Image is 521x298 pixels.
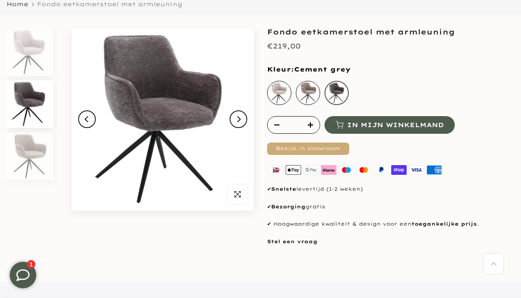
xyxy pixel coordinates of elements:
p: ✔ gratis [267,203,514,211]
button: Previous [78,110,96,128]
div: Cement grey [325,81,349,105]
iframe: toggle-frame [1,253,45,297]
span: Cement grey [294,65,351,74]
img: maestro [337,164,355,176]
img: apple pay [285,164,302,176]
img: Eetkamerstoel fondo sand [7,28,52,76]
span: In mijn winkelmand [347,122,444,128]
img: ideal [267,164,285,176]
div: Taupe [296,81,320,105]
button: In mijn winkelmand [325,116,455,134]
img: klarna [320,164,337,176]
div: €219,00 [267,40,301,53]
img: shopify pay [390,164,408,176]
div: Sand [267,81,291,105]
h1: Fondo eetkamerstoel met armleuning [267,28,514,35]
strong: Bezorging [271,204,306,210]
button: Next [230,110,247,128]
img: google pay [302,164,320,176]
strong: Snelste [271,186,296,192]
strong: toegankelijke prijs [412,221,477,227]
img: american express [425,164,443,176]
a: Stel een vraag [267,238,317,245]
img: paypal [373,164,390,176]
a: Bekijk in showroom [267,143,349,155]
img: master [355,164,373,176]
a: Terug naar boven [483,254,503,274]
span: Kleur: [267,65,351,73]
img: Eetkamerstoel fondo cement grey [72,28,254,211]
p: ✔ levertijd (1-2 weken) [267,185,514,194]
a: Home [7,1,28,7]
img: Eetkamerstoel Fondo taupe [7,132,52,180]
img: Eetkamerstoel fondo cement grey [7,80,52,128]
span: Fondo eetkamerstoel met armleuning [37,0,182,8]
img: visa [408,164,426,176]
p: ✔ Hoogwaardige kwaliteit & design voor een . [267,220,514,229]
